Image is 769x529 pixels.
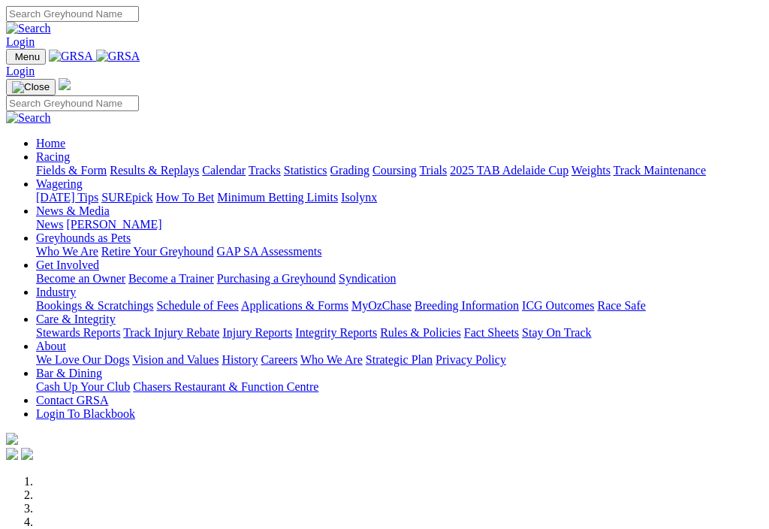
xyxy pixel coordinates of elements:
a: Breeding Information [415,299,519,312]
a: SUREpick [101,191,152,204]
div: News & Media [36,218,763,231]
a: Become an Owner [36,272,125,285]
a: Stay On Track [522,326,591,339]
div: Racing [36,164,763,177]
a: Fields & Form [36,164,107,177]
a: Greyhounds as Pets [36,231,131,244]
a: Vision and Values [132,353,219,366]
a: Schedule of Fees [156,299,238,312]
a: News [36,218,63,231]
a: Trials [419,164,447,177]
img: facebook.svg [6,448,18,460]
a: Race Safe [597,299,645,312]
a: [DATE] Tips [36,191,98,204]
a: Fact Sheets [464,326,519,339]
div: Bar & Dining [36,380,763,394]
div: Industry [36,299,763,313]
a: Home [36,137,65,150]
a: Track Maintenance [614,164,706,177]
span: Menu [15,51,40,62]
a: ICG Outcomes [522,299,594,312]
a: News & Media [36,204,110,217]
a: Results & Replays [110,164,199,177]
a: Tracks [249,164,281,177]
a: Get Involved [36,258,99,271]
a: Become a Trainer [128,272,214,285]
a: Stewards Reports [36,326,120,339]
a: Integrity Reports [295,326,377,339]
a: Who We Are [300,353,363,366]
a: Chasers Restaurant & Function Centre [133,380,318,393]
a: GAP SA Assessments [217,245,322,258]
a: Retire Your Greyhound [101,245,214,258]
img: Search [6,111,51,125]
div: Greyhounds as Pets [36,245,763,258]
div: Get Involved [36,272,763,286]
div: Wagering [36,191,763,204]
a: Industry [36,286,76,298]
img: logo-grsa-white.png [6,433,18,445]
div: About [36,353,763,367]
a: Bookings & Scratchings [36,299,153,312]
a: Minimum Betting Limits [217,191,338,204]
a: Careers [261,353,297,366]
a: Strategic Plan [366,353,433,366]
img: GRSA [96,50,140,63]
a: Track Injury Rebate [123,326,219,339]
a: Syndication [339,272,396,285]
a: Racing [36,150,70,163]
a: Wagering [36,177,83,190]
a: Privacy Policy [436,353,506,366]
button: Toggle navigation [6,79,56,95]
button: Toggle navigation [6,49,46,65]
a: History [222,353,258,366]
a: Injury Reports [222,326,292,339]
img: GRSA [49,50,93,63]
a: Cash Up Your Club [36,380,130,393]
a: Who We Are [36,245,98,258]
div: Care & Integrity [36,326,763,340]
a: Coursing [372,164,417,177]
img: logo-grsa-white.png [59,78,71,90]
img: Close [12,81,50,93]
a: About [36,340,66,352]
a: Statistics [284,164,327,177]
a: Bar & Dining [36,367,102,379]
input: Search [6,95,139,111]
a: Login [6,35,35,48]
a: MyOzChase [351,299,412,312]
a: Care & Integrity [36,313,116,325]
a: Isolynx [341,191,377,204]
a: How To Bet [156,191,215,204]
a: Login [6,65,35,77]
a: Grading [330,164,369,177]
a: Rules & Policies [380,326,461,339]
a: We Love Our Dogs [36,353,129,366]
a: [PERSON_NAME] [66,218,161,231]
input: Search [6,6,139,22]
a: Calendar [202,164,246,177]
img: twitter.svg [21,448,33,460]
a: Login To Blackbook [36,407,135,420]
a: Purchasing a Greyhound [217,272,336,285]
a: Contact GRSA [36,394,108,407]
a: Weights [571,164,611,177]
img: Search [6,22,51,35]
a: 2025 TAB Adelaide Cup [450,164,568,177]
a: Applications & Forms [241,299,348,312]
